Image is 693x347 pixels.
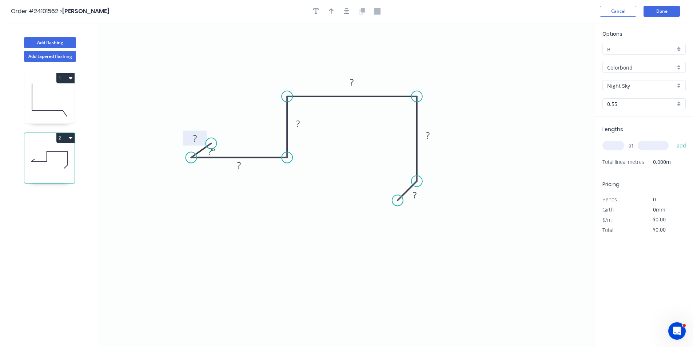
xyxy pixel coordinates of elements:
input: Colour [607,82,675,90]
input: Material [607,64,675,71]
span: Total [602,226,613,233]
button: 1 [56,73,75,83]
tspan: ? [350,76,354,88]
span: 0 [653,196,656,203]
span: Lengths [602,126,623,133]
span: $/m [602,216,612,223]
tspan: ? [426,129,430,141]
tspan: ? [208,145,212,157]
input: Price level [607,46,675,53]
button: add [673,139,690,152]
tspan: º [212,145,215,157]
tspan: ? [193,132,197,144]
tspan: ? [413,189,417,201]
button: Add flashing [24,37,76,48]
span: [PERSON_NAME] [62,7,109,15]
span: Order #24101562 > [11,7,62,15]
button: 2 [56,133,75,143]
button: Done [644,6,680,17]
button: Add tapered flashing [24,51,76,62]
span: Girth [602,206,614,213]
input: Thickness [607,100,675,108]
iframe: Intercom live chat [668,322,686,340]
span: at [629,141,633,151]
span: 0.000m [644,157,671,167]
span: Options [602,30,622,38]
span: Bends [602,196,617,203]
span: Total lineal metres [602,157,644,167]
tspan: ? [237,159,241,171]
svg: 0 [98,23,595,347]
span: 0mm [653,206,665,213]
button: Cancel [600,6,636,17]
tspan: ? [296,118,300,130]
span: Pricing [602,181,620,188]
